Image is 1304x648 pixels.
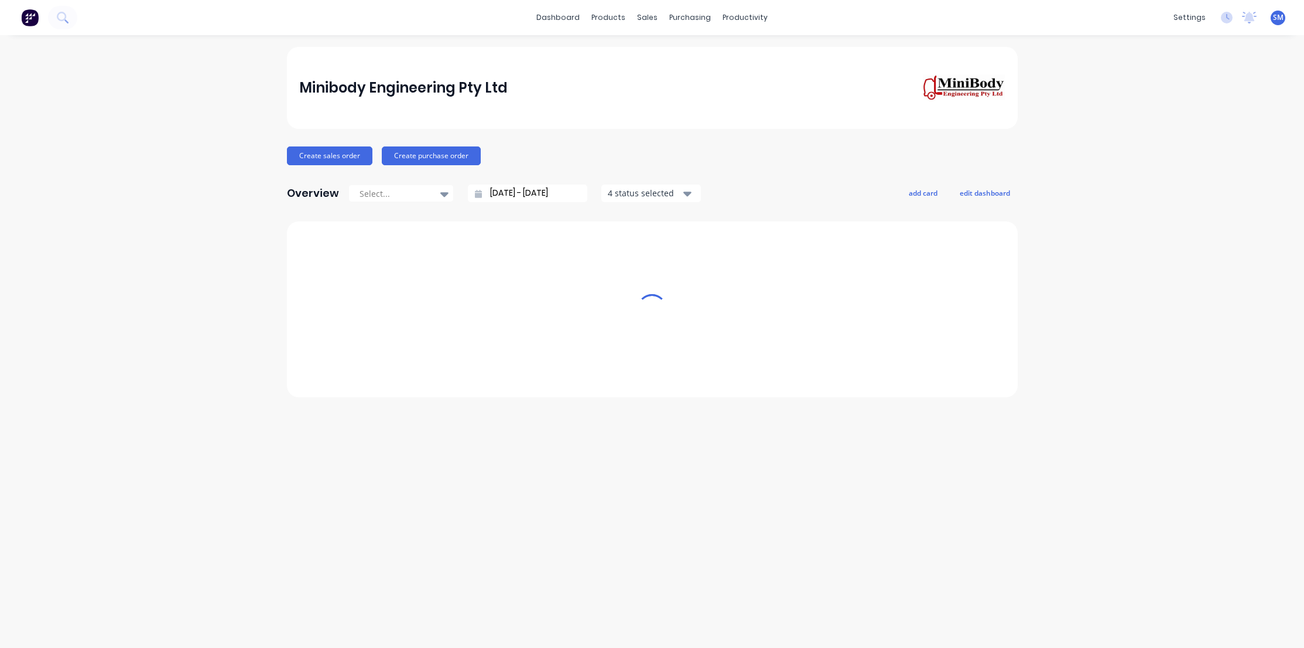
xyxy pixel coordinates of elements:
button: Create sales order [287,146,372,165]
div: purchasing [663,9,717,26]
button: add card [901,185,945,200]
button: Create purchase order [382,146,481,165]
button: edit dashboard [952,185,1018,200]
div: products [586,9,631,26]
div: Minibody Engineering Pty Ltd [299,76,508,100]
img: Factory [21,9,39,26]
span: SM [1273,12,1284,23]
div: productivity [717,9,773,26]
img: Minibody Engineering Pty Ltd [923,74,1005,101]
div: sales [631,9,663,26]
button: 4 status selected [601,185,701,202]
div: settings [1168,9,1211,26]
div: Overview [287,182,339,205]
a: dashboard [531,9,586,26]
div: 4 status selected [608,187,682,199]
